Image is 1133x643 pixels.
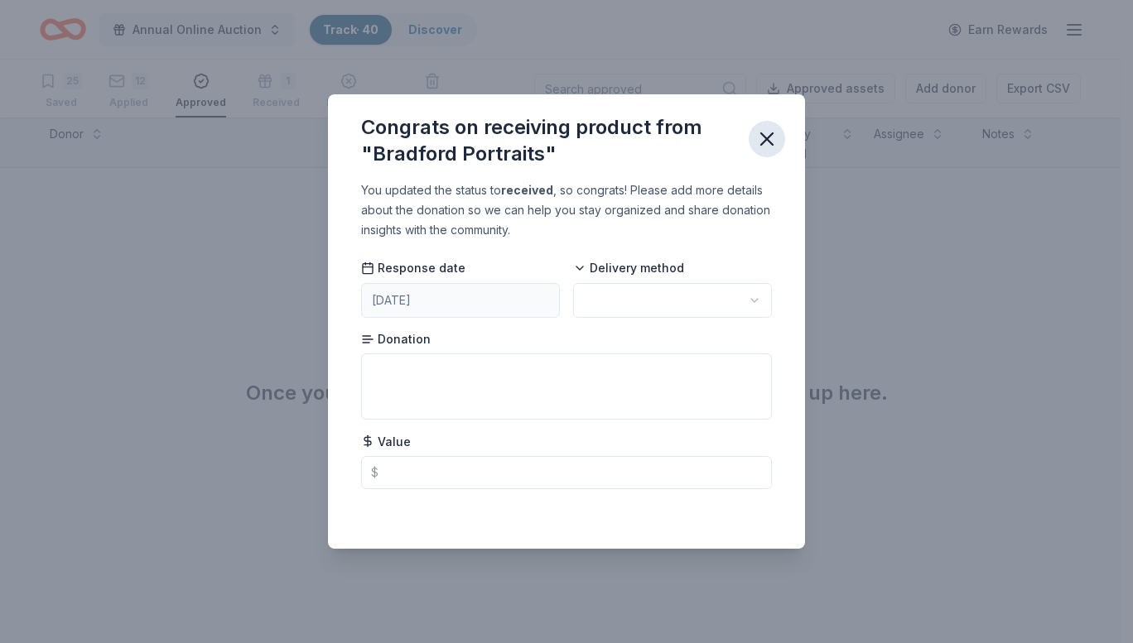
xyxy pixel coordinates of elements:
[361,260,465,276] span: Response date
[372,290,411,310] div: [DATE]
[361,331,431,348] span: Donation
[361,114,735,167] div: Congrats on receiving product from "Bradford Portraits"
[501,183,553,197] b: received
[573,260,684,276] span: Delivery method
[361,283,560,318] button: [DATE]
[361,180,772,240] div: You updated the status to , so congrats! Please add more details about the donation so we can hel...
[361,434,411,450] span: Value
